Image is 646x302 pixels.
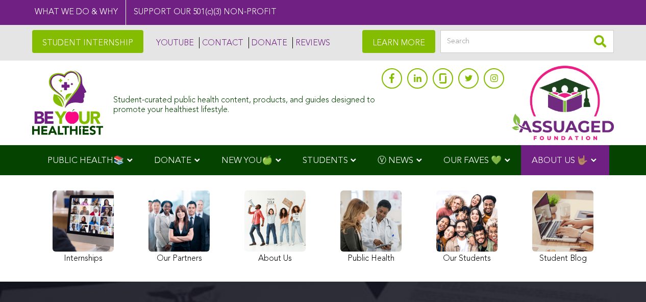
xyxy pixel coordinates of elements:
input: Search [440,30,614,53]
span: PUBLIC HEALTH📚 [47,156,124,165]
a: LEARN MORE [362,30,435,53]
a: REVIEWS [292,37,330,48]
img: Assuaged [32,70,103,135]
a: DONATE [249,37,287,48]
a: YOUTUBE [154,37,194,48]
span: OUR FAVES 💚 [443,156,502,165]
div: Navigation Menu [32,145,614,175]
span: Ⓥ NEWS [378,156,413,165]
img: Assuaged App [512,66,614,140]
a: CONTACT [199,37,243,48]
img: glassdoor [439,73,446,84]
span: DONATE [154,156,191,165]
span: STUDENTS [303,156,348,165]
span: NEW YOU🍏 [221,156,272,165]
div: Student-curated public health content, products, and guides designed to promote your healthiest l... [113,91,377,115]
a: STUDENT INTERNSHIP [32,30,143,53]
span: ABOUT US 🤟🏽 [532,156,588,165]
